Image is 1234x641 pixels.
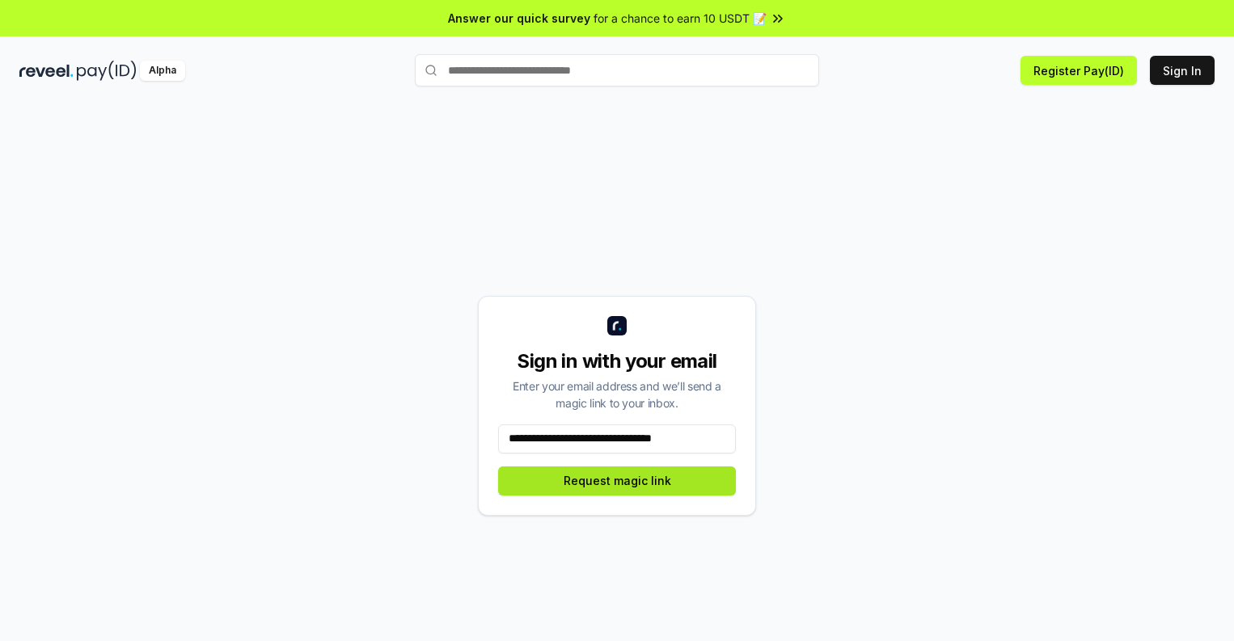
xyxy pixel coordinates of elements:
div: Sign in with your email [498,348,736,374]
div: Enter your email address and we’ll send a magic link to your inbox. [498,377,736,411]
button: Sign In [1150,56,1215,85]
img: logo_small [607,316,627,335]
img: pay_id [77,61,137,81]
span: for a chance to earn 10 USDT 📝 [594,10,767,27]
button: Request magic link [498,466,736,496]
div: Alpha [140,61,185,81]
button: Register Pay(ID) [1021,56,1137,85]
span: Answer our quick survey [448,10,590,27]
img: reveel_dark [19,61,74,81]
